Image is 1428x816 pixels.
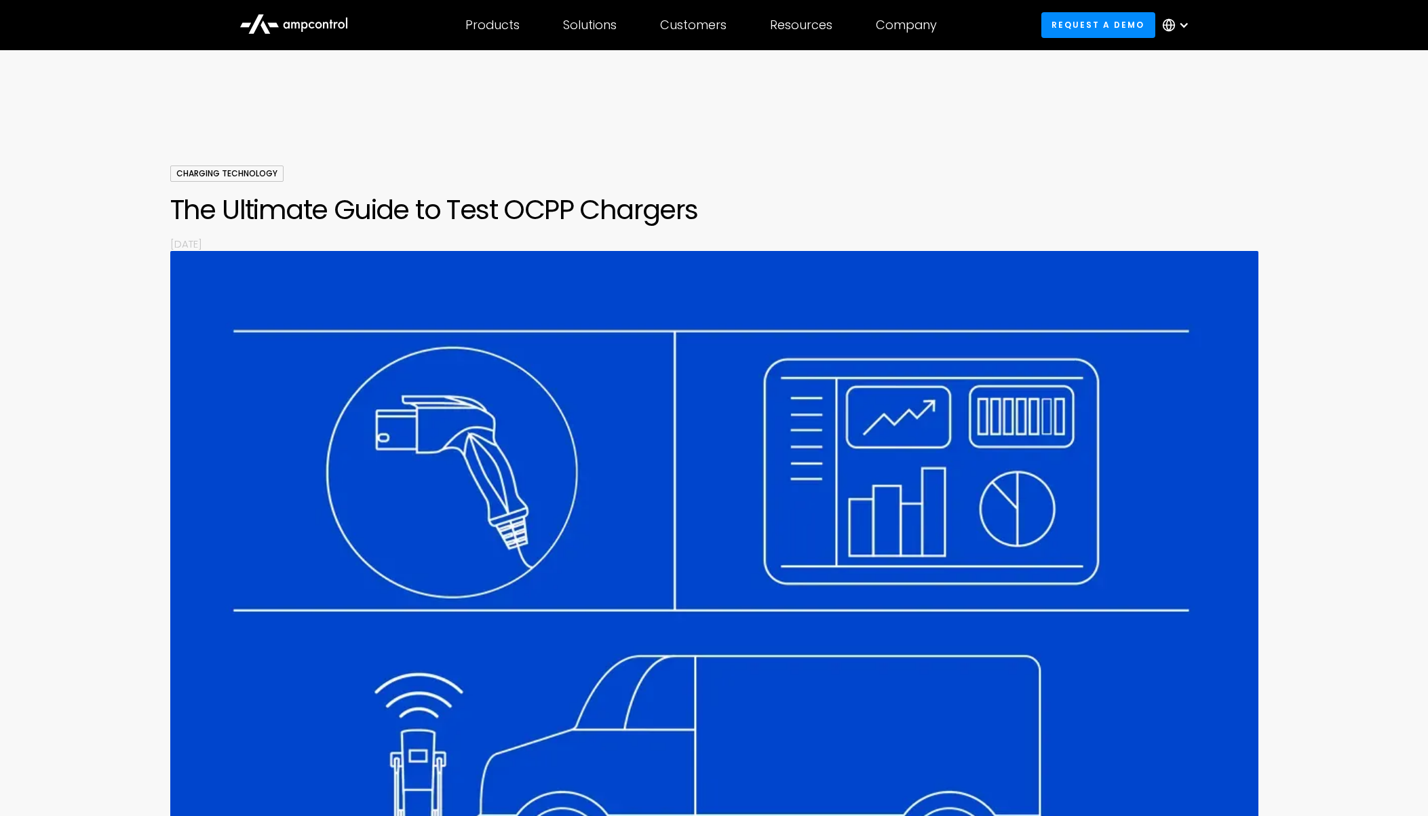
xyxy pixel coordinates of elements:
[170,237,1258,251] p: [DATE]
[876,18,937,33] div: Company
[1041,12,1155,37] a: Request a demo
[170,193,1258,226] h1: The Ultimate Guide to Test OCPP Chargers
[770,18,832,33] div: Resources
[660,18,727,33] div: Customers
[170,166,284,182] div: Charging Technology
[465,18,520,33] div: Products
[563,18,617,33] div: Solutions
